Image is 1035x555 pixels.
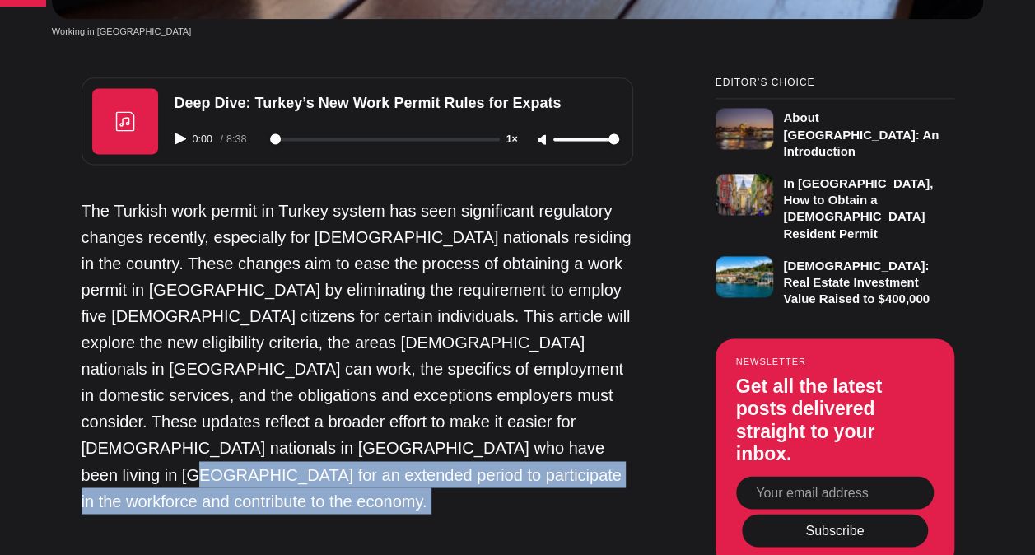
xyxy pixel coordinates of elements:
button: Unmute [534,133,553,147]
button: Play audio [175,133,189,144]
a: In [GEOGRAPHIC_DATA], How to Obtain a [DEMOGRAPHIC_DATA] Resident Permit [716,168,954,242]
small: Editor’s Choice [716,77,954,88]
button: Adjust playback speed [503,134,534,145]
p: The Turkish work permit in Turkey system has seen significant regulatory changes recently, especi... [82,198,633,514]
input: Your email address [736,476,934,509]
a: [DEMOGRAPHIC_DATA]: Real Estate Investment Value Raised to $400,000 [716,250,954,307]
div: Deep Dive: Turkey’s New Work Permit Rules for Expats [165,88,629,119]
span: 8:38 [223,133,249,145]
h3: About [GEOGRAPHIC_DATA]: An Introduction [783,110,939,158]
a: About [GEOGRAPHIC_DATA]: An Introduction [716,98,954,160]
h3: Get all the latest posts delivered straight to your inbox. [736,375,934,466]
small: Newsletter [736,357,934,366]
h3: [DEMOGRAPHIC_DATA]: Real Estate Investment Value Raised to $400,000 [783,259,930,306]
span: Working in [GEOGRAPHIC_DATA] [52,26,191,36]
h3: In [GEOGRAPHIC_DATA], How to Obtain a [DEMOGRAPHIC_DATA] Resident Permit [783,176,933,240]
span: 0:00 [189,134,221,145]
div: / [221,134,267,145]
button: Subscribe [742,514,928,547]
